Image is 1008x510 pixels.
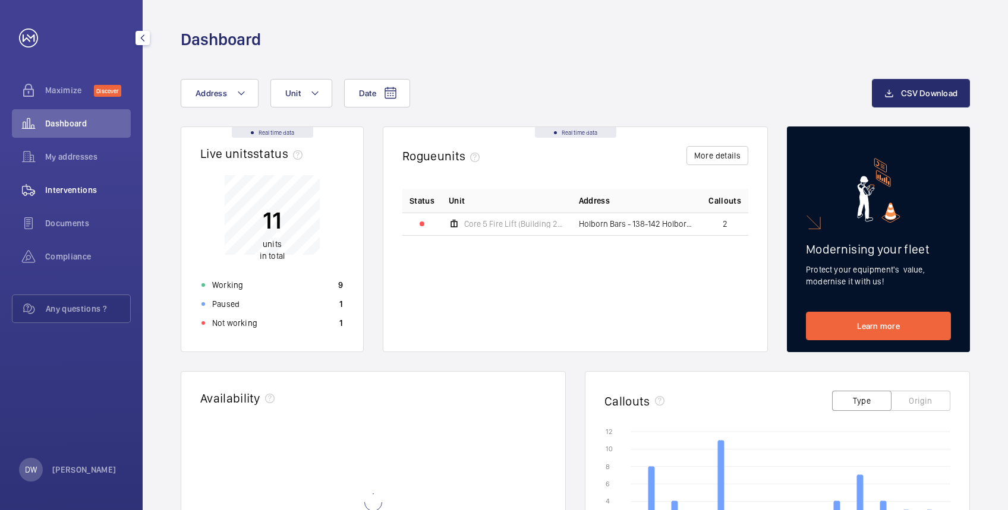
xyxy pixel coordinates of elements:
[263,239,282,249] span: units
[212,298,240,310] p: Paused
[606,427,612,436] text: 12
[806,312,951,340] a: Learn more
[409,195,434,207] p: Status
[45,217,131,229] span: Documents
[872,79,970,107] button: CSV Download
[212,317,257,329] p: Not working
[45,118,131,129] span: Dashboard
[579,220,695,228] span: Holborn Bars - 138-142 Holborn Bars
[708,195,741,207] span: Callouts
[285,88,301,98] span: Unit
[46,303,130,315] span: Any questions ?
[181,79,259,107] button: Address
[338,279,343,291] p: 9
[901,88,957,98] span: CSV Download
[604,394,650,408] h2: Callouts
[260,238,285,262] p: in total
[723,220,727,228] span: 2
[200,146,307,161] h2: Live units
[181,28,261,50] h1: Dashboard
[606,463,610,471] text: 8
[579,195,610,207] span: Address
[891,391,950,411] button: Origin
[535,127,616,138] div: Real time data
[25,464,37,476] p: DW
[464,220,565,228] span: Core 5 Fire Lift (Building 2) 6FL
[45,151,131,163] span: My addresses
[606,445,613,453] text: 10
[339,298,343,310] p: 1
[253,146,307,161] span: status
[344,79,410,107] button: Date
[45,251,131,262] span: Compliance
[606,480,610,488] text: 6
[270,79,332,107] button: Unit
[806,242,951,256] h2: Modernising your fleet
[200,391,260,406] h2: Availability
[359,88,376,98] span: Date
[832,391,892,411] button: Type
[857,158,900,223] img: marketing-card.svg
[339,317,343,329] p: 1
[437,148,485,163] span: units
[45,184,131,196] span: Interventions
[449,195,465,207] span: Unit
[94,85,121,97] span: Discover
[232,127,313,138] div: Real time data
[45,84,94,96] span: Maximize
[686,146,748,165] button: More details
[52,464,116,476] p: [PERSON_NAME]
[196,88,227,98] span: Address
[260,205,285,235] p: 11
[212,279,243,291] p: Working
[402,148,484,163] h2: Rogue
[806,264,951,287] p: Protect your equipment's value, modernise it with us!
[606,497,610,505] text: 4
